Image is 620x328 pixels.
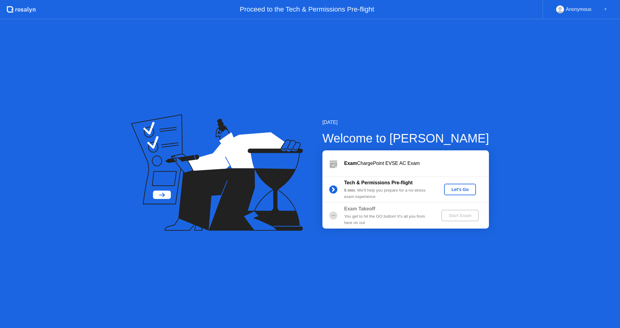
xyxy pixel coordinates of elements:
[344,188,355,192] b: 5 min
[322,119,489,126] div: [DATE]
[322,129,489,147] div: Welcome to [PERSON_NAME]
[344,206,375,211] b: Exam Takeoff
[344,180,413,185] b: Tech & Permissions Pre-flight
[344,187,431,200] div: : We’ll help you prepare for a no-stress exam experience
[441,210,479,221] button: Start Exam
[566,5,592,13] div: Anonymous
[444,184,476,195] button: Let's Go
[447,187,473,192] div: Let's Go
[604,5,607,13] div: ▼
[444,213,476,218] div: Start Exam
[344,161,357,166] b: Exam
[344,160,489,167] div: ChargePoint EVSE AC Exam
[344,213,431,226] div: You get to hit the GO button! It’s all you from here on out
